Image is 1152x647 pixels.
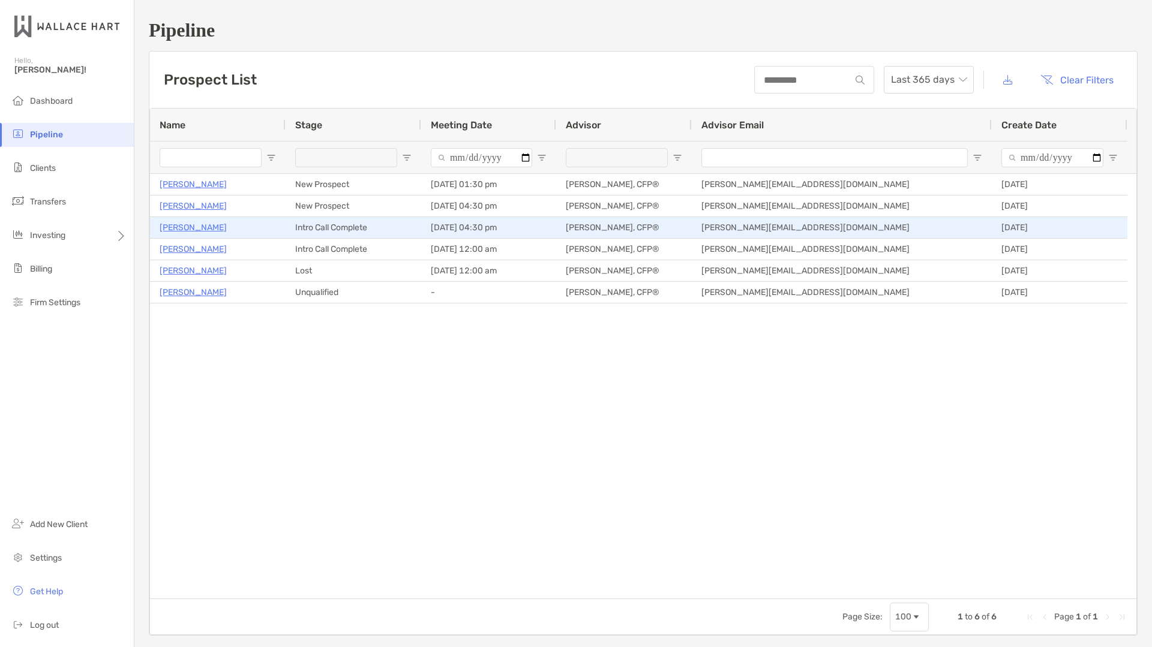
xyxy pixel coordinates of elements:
div: [PERSON_NAME], CFP® [556,239,692,260]
div: First Page [1025,612,1035,622]
button: Open Filter Menu [537,153,547,162]
button: Open Filter Menu [1108,153,1118,162]
div: [PERSON_NAME][EMAIL_ADDRESS][DOMAIN_NAME] [692,282,992,303]
div: [DATE] 12:00 am [421,239,556,260]
img: clients icon [11,160,25,174]
span: [PERSON_NAME]! [14,65,127,75]
div: [PERSON_NAME][EMAIL_ADDRESS][DOMAIN_NAME] [692,260,992,281]
div: New Prospect [286,174,421,195]
h1: Pipeline [149,19,1138,41]
img: transfers icon [11,194,25,208]
span: Dashboard [30,96,73,106]
span: Last 365 days [891,67,967,93]
div: [DATE] [992,174,1127,195]
span: Billing [30,264,52,274]
img: add_new_client icon [11,516,25,531]
div: 100 [895,612,911,622]
span: Pipeline [30,130,63,140]
div: [DATE] 01:30 pm [421,174,556,195]
div: [PERSON_NAME][EMAIL_ADDRESS][DOMAIN_NAME] [692,239,992,260]
a: [PERSON_NAME] [160,220,227,235]
div: Next Page [1103,612,1112,622]
span: 6 [991,612,997,622]
div: [DATE] [992,239,1127,260]
div: Last Page [1117,612,1127,622]
img: billing icon [11,261,25,275]
span: Settings [30,553,62,563]
span: of [1083,612,1091,622]
input: Name Filter Input [160,148,262,167]
div: [DATE] 04:30 pm [421,195,556,216]
div: [PERSON_NAME][EMAIL_ADDRESS][DOMAIN_NAME] [692,217,992,238]
img: Zoe Logo [14,5,119,48]
button: Clear Filters [1031,67,1123,93]
input: Meeting Date Filter Input [431,148,532,167]
button: Open Filter Menu [973,153,982,162]
div: [DATE] 12:00 am [421,260,556,281]
span: 1 [1076,612,1081,622]
span: to [965,612,973,622]
div: Lost [286,260,421,281]
button: Open Filter Menu [673,153,682,162]
img: input icon [856,76,865,85]
span: Log out [30,620,59,630]
a: [PERSON_NAME] [160,263,227,278]
span: 1 [958,612,963,622]
span: of [982,612,989,622]
div: [DATE] [992,217,1127,238]
button: Open Filter Menu [266,153,276,162]
div: - [421,282,556,303]
span: Investing [30,230,65,240]
span: Page [1054,612,1074,622]
div: [DATE] [992,282,1127,303]
a: [PERSON_NAME] [160,242,227,257]
img: get-help icon [11,583,25,598]
img: logout icon [11,617,25,631]
div: [PERSON_NAME], CFP® [556,174,692,195]
div: [DATE] [992,195,1127,216]
button: Open Filter Menu [402,153,412,162]
a: [PERSON_NAME] [160,285,227,300]
div: New Prospect [286,195,421,216]
span: Clients [30,163,56,173]
span: 6 [974,612,980,622]
span: Create Date [1001,119,1057,131]
div: [PERSON_NAME], CFP® [556,282,692,303]
div: [PERSON_NAME], CFP® [556,260,692,281]
input: Advisor Email Filter Input [701,148,968,167]
img: settings icon [11,550,25,564]
h3: Prospect List [164,71,257,88]
div: Previous Page [1040,612,1049,622]
span: 1 [1093,612,1098,622]
span: Transfers [30,197,66,207]
div: [DATE] [992,260,1127,281]
img: pipeline icon [11,127,25,141]
img: firm-settings icon [11,294,25,309]
span: Advisor [566,119,601,131]
div: [PERSON_NAME], CFP® [556,195,692,216]
div: [PERSON_NAME], CFP® [556,217,692,238]
span: Meeting Date [431,119,492,131]
div: Intro Call Complete [286,217,421,238]
div: Page Size: [842,612,883,622]
div: [PERSON_NAME][EMAIL_ADDRESS][DOMAIN_NAME] [692,174,992,195]
span: Name [160,119,185,131]
input: Create Date Filter Input [1001,148,1103,167]
div: [DATE] 04:30 pm [421,217,556,238]
span: Stage [295,119,322,131]
a: [PERSON_NAME] [160,177,227,192]
div: [PERSON_NAME][EMAIL_ADDRESS][DOMAIN_NAME] [692,195,992,216]
img: dashboard icon [11,93,25,107]
div: Unqualified [286,282,421,303]
span: Get Help [30,586,63,597]
div: Intro Call Complete [286,239,421,260]
a: [PERSON_NAME] [160,198,227,213]
img: investing icon [11,227,25,242]
span: Add New Client [30,519,88,529]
